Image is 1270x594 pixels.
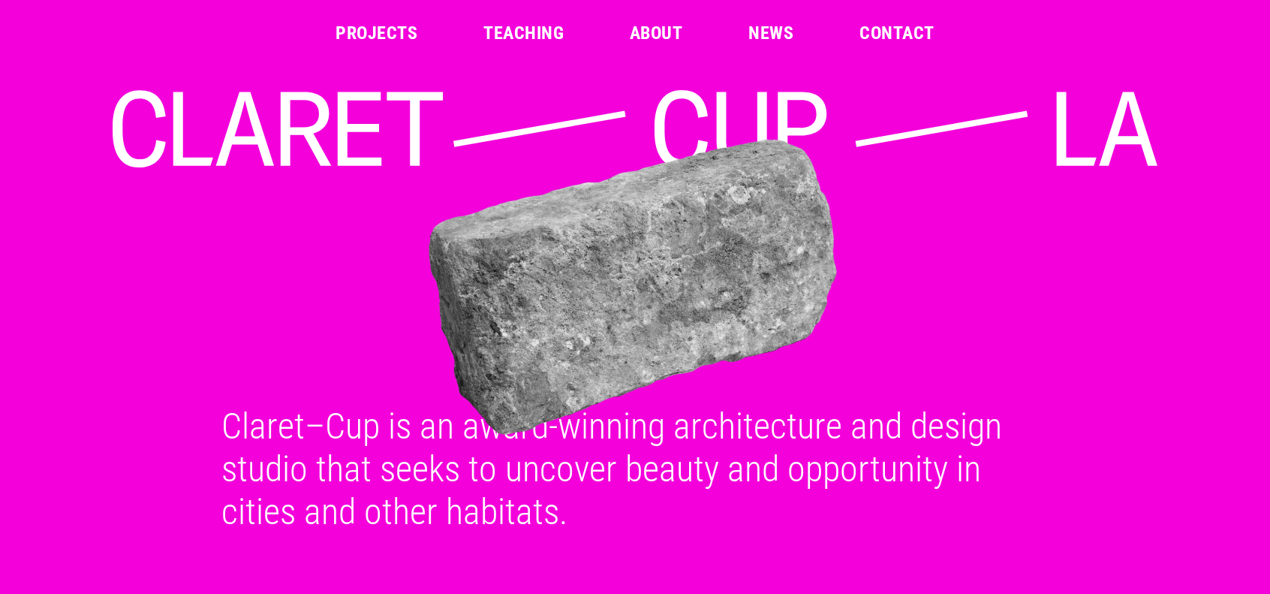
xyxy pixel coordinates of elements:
a: Projects [336,24,417,42]
nav: Main Menu [336,24,934,42]
div: Claret–Cup is an award-winning architecture and design studio that seeks to uncover beauty and op... [203,405,1067,533]
a: About [630,24,682,42]
a: Contact [859,24,934,42]
img: Old Brick [104,138,1161,436]
a: News [748,24,793,42]
a: Teaching [483,24,564,42]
